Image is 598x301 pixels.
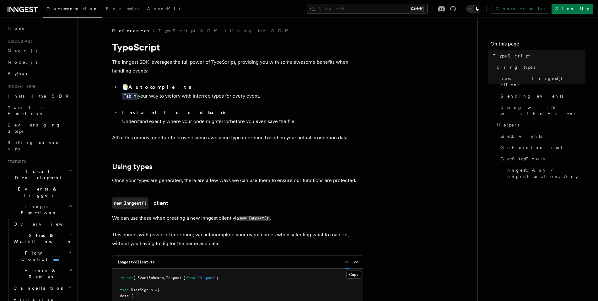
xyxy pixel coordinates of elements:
span: : [129,294,131,298]
span: Events & Triggers [5,186,68,198]
span: Node.js [8,60,37,65]
span: type [120,288,129,292]
span: Features [5,159,26,164]
span: Using types [497,64,535,70]
a: Using the SDK [230,28,292,34]
strong: Autocomplete [128,84,201,90]
code: new Inngest() [112,197,148,209]
span: from [186,276,195,280]
a: Setting up your app [5,137,74,154]
span: "inngest" [197,276,217,280]
a: Sending events [498,90,585,102]
p: This comes with powerful inference; we autocomplete your event names when selecting what to react... [112,230,363,248]
a: Your first Functions [5,102,74,119]
p: We can use these when creating a new Inngest client via . [112,214,363,223]
span: Errors & Retries [11,267,68,280]
button: Events & Triggers [5,183,74,201]
kbd: Tab ↹ [122,93,138,99]
span: data [120,294,129,298]
a: new Inngest() client [498,73,585,90]
span: ; [217,276,219,280]
a: Install the SDK [5,90,74,102]
span: Documentation [46,6,98,11]
span: Cancellation [11,285,65,291]
a: Overview [11,218,74,230]
span: new Inngest() client [500,75,585,88]
span: new [51,256,61,263]
span: error [219,118,230,124]
span: Flow Control [11,250,69,262]
h1: TypeScript [112,41,363,53]
span: { [131,294,133,298]
span: Inngest tour [5,84,35,89]
span: Next.js [8,48,37,53]
span: { [157,288,159,292]
span: TypeScript [493,53,530,59]
button: Toggle dark mode [466,5,481,13]
span: Examples [106,6,139,11]
a: AgentKit [143,2,184,17]
span: , [164,276,166,280]
button: Errors & Retries [11,265,74,282]
a: Examples [102,2,143,17]
h4: On this page [490,40,585,50]
span: Quick start [5,39,32,44]
a: GetStepTools [498,153,585,164]
span: GetStepTools [500,156,545,162]
span: Inngest.Any / InngestFunction.Any [500,167,585,180]
a: Documentation [43,2,102,18]
span: Inngest } [166,276,186,280]
span: Sending events [500,93,563,99]
span: = [155,288,157,292]
span: Setting up your app [8,140,62,151]
span: References [112,28,149,34]
span: GetEvents [500,133,542,139]
button: v2 [354,256,358,269]
span: import [120,276,133,280]
strong: Instant feedback [122,110,227,116]
a: Inngest.Any / InngestFunction.Any [498,164,585,182]
li: 📑 your way to victory with inferred types for every event. [120,83,363,106]
span: GetFunctionInput [500,144,562,151]
span: AgentKit [147,6,180,11]
button: v3 [345,256,349,269]
button: Flow Controlnew [11,247,74,265]
a: Helpers [494,119,585,131]
a: Sign Up [552,4,593,14]
a: new Inngest()client [112,197,168,209]
p: The Inngest SDK leverages the full power of TypeScript, providing you with some awesome benefits ... [112,58,363,75]
span: Inngest Functions [5,203,68,216]
a: GetFunctionInput [498,142,585,153]
p: Once your types are generated, there are a few ways we can use them to ensure our functions are p... [112,176,363,185]
button: Copy [346,271,361,279]
span: UserSignup [131,288,153,292]
kbd: Ctrl+K [410,6,424,12]
a: TypeScript SDK [158,28,221,34]
code: inngest/client.ts [117,260,155,264]
a: Using types [494,62,585,73]
li: Understand exactly where your code might before you even save the file. [120,108,363,126]
button: Local Development [5,166,74,183]
code: new Inngest() [239,216,270,221]
button: Cancellation [11,282,74,294]
span: Leveraging Steps [8,122,61,134]
button: Steps & Workflows [11,230,74,247]
span: Python [8,71,30,76]
p: All of this comes together to provide some awesome type inference based on your actual production... [112,133,363,142]
a: Contact sales [492,4,549,14]
button: Search...Ctrl+K [307,4,428,14]
a: TypeScript [490,50,585,62]
a: Using types [112,162,153,171]
button: Inngest Functions [5,201,74,218]
a: Node.js [5,56,74,68]
span: Helpers [497,122,520,128]
span: Using with waitForEvent [500,104,585,117]
span: Install the SDK [8,94,73,99]
a: Python [5,68,74,79]
span: Local Development [5,168,68,181]
span: { EventSchemas [133,276,164,280]
a: Leveraging Steps [5,119,74,137]
span: Overview [13,222,78,227]
a: GetEvents [498,131,585,142]
span: Home [8,25,25,31]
